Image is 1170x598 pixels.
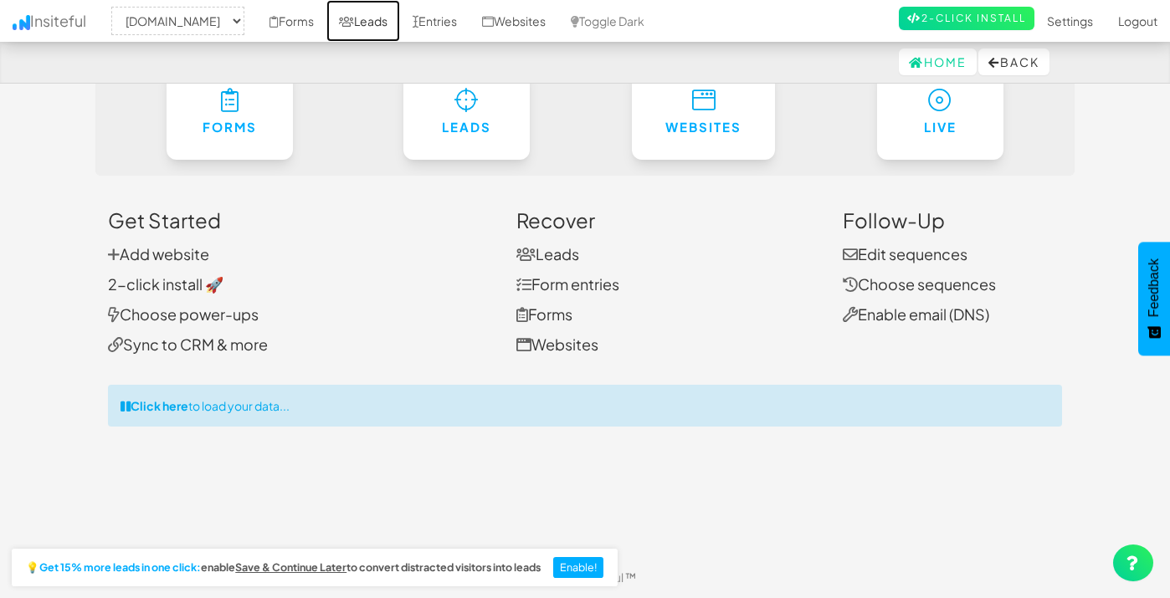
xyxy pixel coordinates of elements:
a: Choose sequences [843,274,996,294]
h3: Follow-Up [843,209,1063,231]
h6: Leads [437,120,497,135]
a: Form entries [516,274,619,294]
a: Forms [516,304,572,324]
img: icon.png [13,15,30,30]
a: Choose power-ups [108,304,259,324]
a: Edit sequences [843,244,967,263]
button: Back [978,49,1049,75]
span: Feedback [1147,258,1162,317]
h2: 💡 enable to convert distracted visitors into leads [26,562,541,574]
h6: Live [911,120,971,135]
a: Forms [167,64,294,160]
h3: Get Started [108,209,491,231]
a: Enable email (DNS) [843,304,989,324]
strong: Get 15% more leads in one click: [39,562,201,574]
h3: Recover [516,209,818,231]
div: to load your data... [108,385,1062,427]
a: Leads [403,64,531,160]
a: Add website [108,244,209,263]
a: 2-Click Install [899,7,1034,30]
button: Enable! [553,557,604,579]
strong: Click here [131,398,188,413]
a: Websites [516,335,598,354]
a: Sync to CRM & more [108,335,268,354]
a: Home [899,49,977,75]
button: Feedback - Show survey [1138,242,1170,355]
a: Leads [516,244,579,263]
a: Save & Continue Later [235,562,346,574]
a: Websites [632,64,775,160]
a: 2-click install 🚀 [108,274,223,294]
u: Save & Continue Later [235,560,346,574]
h6: Websites [665,120,742,135]
h6: Forms [200,120,260,135]
a: Live [877,64,1004,160]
